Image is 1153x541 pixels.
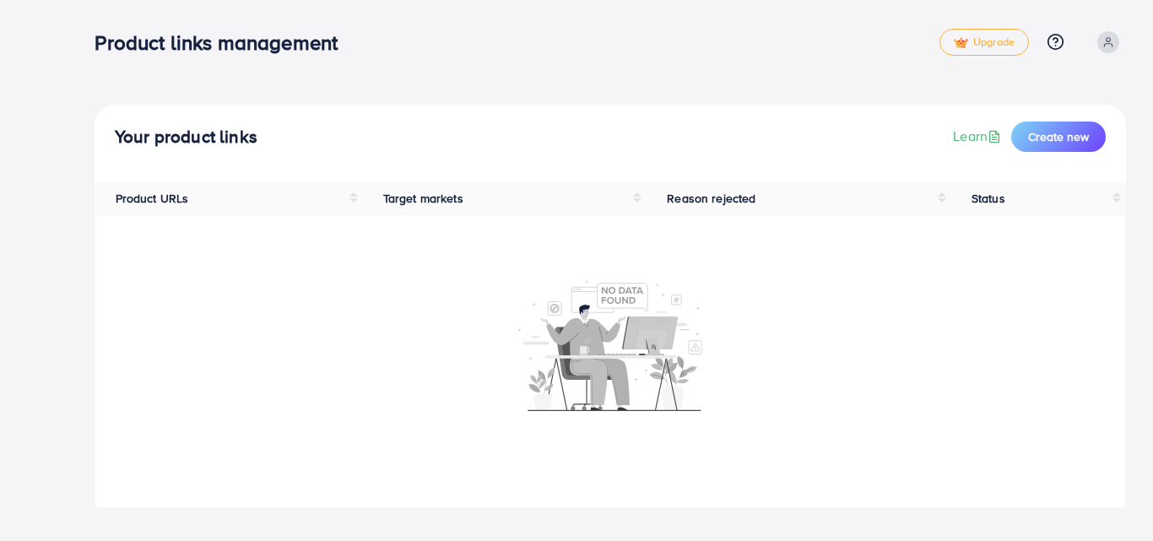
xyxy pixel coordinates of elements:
img: tick [954,37,968,49]
span: Reason rejected [667,190,755,207]
a: Learn [953,127,1004,146]
h3: Product links management [95,30,351,55]
span: Target markets [383,190,463,207]
span: Upgrade [954,36,1015,49]
button: Create new [1011,122,1106,152]
span: Status [972,190,1005,207]
img: No account [518,279,702,411]
h4: Your product links [115,127,257,148]
a: tickUpgrade [939,29,1029,56]
span: Product URLs [116,190,189,207]
span: Create new [1028,128,1089,145]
